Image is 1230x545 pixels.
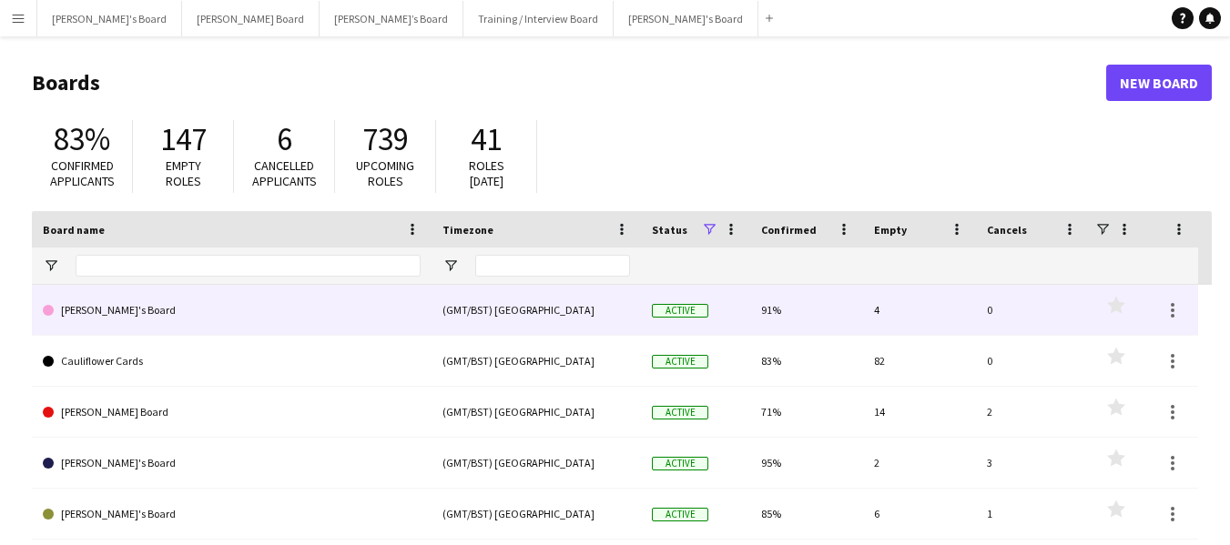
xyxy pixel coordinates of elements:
button: [PERSON_NAME]'s Board [37,1,182,36]
span: 147 [160,119,207,159]
a: New Board [1106,65,1212,101]
a: [PERSON_NAME] Board [43,387,421,438]
input: Board name Filter Input [76,255,421,277]
h1: Boards [32,69,1106,96]
div: 4 [863,285,976,335]
span: Active [652,457,708,470]
div: 82 [863,336,976,386]
span: Roles [DATE] [469,157,504,189]
button: [PERSON_NAME] Board [182,1,320,36]
a: [PERSON_NAME]'s Board [43,438,421,489]
span: Active [652,304,708,318]
div: 2 [863,438,976,488]
a: [PERSON_NAME]'s Board [43,489,421,540]
span: Empty [874,223,907,237]
div: 1 [976,489,1089,539]
span: Active [652,355,708,368]
span: 6 [277,119,292,159]
div: 0 [976,336,1089,386]
button: Training / Interview Board [463,1,614,36]
span: 41 [471,119,502,159]
a: Cauliflower Cards [43,336,421,387]
div: 71% [750,387,863,437]
span: Board name [43,223,105,237]
div: 95% [750,438,863,488]
div: 83% [750,336,863,386]
div: 2 [976,387,1089,437]
span: Upcoming roles [356,157,414,189]
div: (GMT/BST) [GEOGRAPHIC_DATA] [432,336,641,386]
div: (GMT/BST) [GEOGRAPHIC_DATA] [432,438,641,488]
span: Active [652,406,708,419]
div: (GMT/BST) [GEOGRAPHIC_DATA] [432,489,641,539]
button: [PERSON_NAME]’s Board [320,1,463,36]
span: Cancelled applicants [252,157,317,189]
a: [PERSON_NAME]'s Board [43,285,421,336]
div: (GMT/BST) [GEOGRAPHIC_DATA] [432,387,641,437]
span: Confirmed applicants [50,157,115,189]
button: Open Filter Menu [442,257,459,274]
span: Active [652,508,708,521]
div: 14 [863,387,976,437]
span: Empty roles [166,157,201,189]
div: 91% [750,285,863,335]
div: 85% [750,489,863,539]
span: Confirmed [761,223,817,237]
span: 739 [362,119,409,159]
div: 3 [976,438,1089,488]
div: (GMT/BST) [GEOGRAPHIC_DATA] [432,285,641,335]
button: Open Filter Menu [43,257,59,274]
span: Cancels [987,223,1027,237]
span: 83% [54,119,110,159]
div: 0 [976,285,1089,335]
button: [PERSON_NAME]'s Board [614,1,758,36]
span: Status [652,223,687,237]
div: 6 [863,489,976,539]
input: Timezone Filter Input [475,255,630,277]
span: Timezone [442,223,493,237]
